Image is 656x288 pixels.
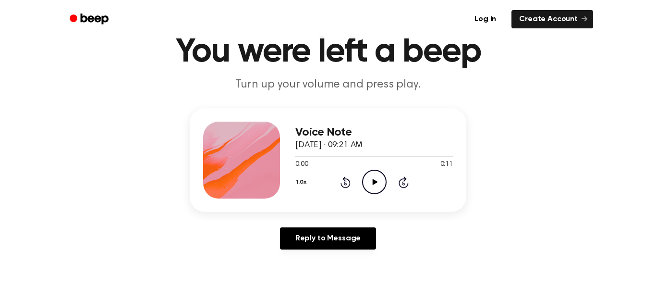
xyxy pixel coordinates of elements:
button: 1.0x [295,174,310,190]
span: 0:00 [295,160,308,170]
a: Create Account [511,10,593,28]
a: Reply to Message [280,227,376,250]
p: Turn up your volume and press play. [144,77,512,93]
h1: You were left a beep [82,35,574,69]
h3: Voice Note [295,126,453,139]
a: Beep [63,10,117,29]
span: 0:11 [440,160,453,170]
span: [DATE] · 09:21 AM [295,141,363,150]
a: Log in [465,8,506,30]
